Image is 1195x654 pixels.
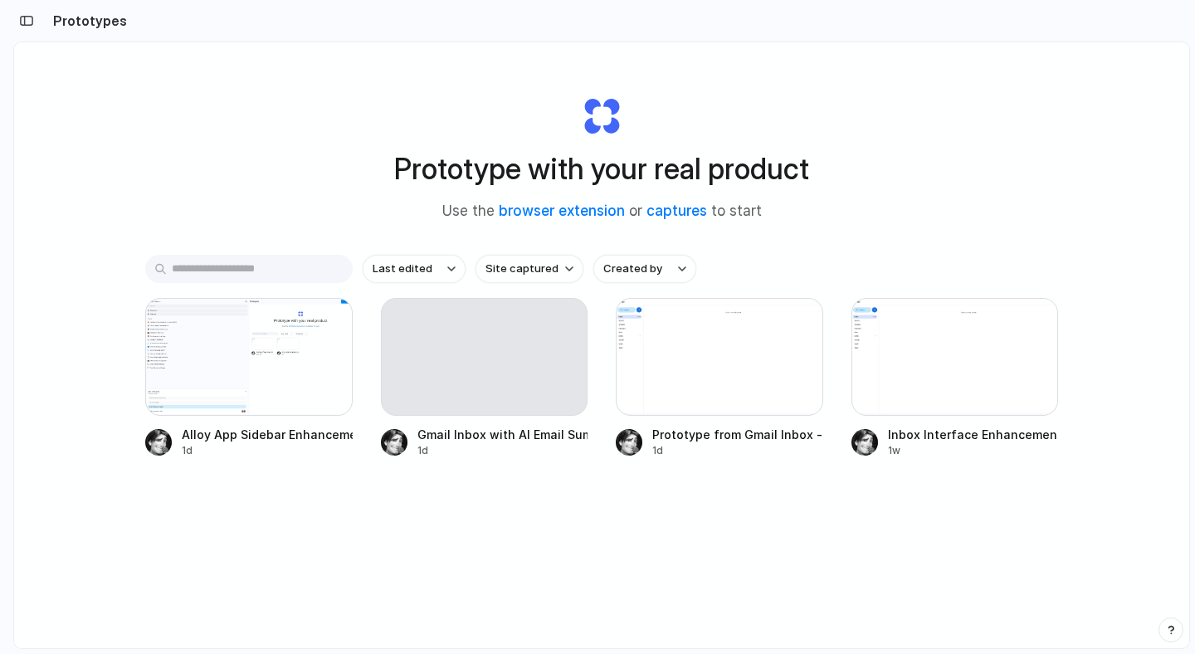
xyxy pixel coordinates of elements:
span: Last edited [373,261,432,277]
a: browser extension [499,203,625,219]
button: Last edited [363,255,466,283]
button: Created by [593,255,696,283]
div: 1d [417,443,588,458]
div: 1d [182,443,353,458]
a: Gmail Inbox with AI Email Summarization1d [381,298,588,458]
div: 1w [888,443,1059,458]
div: Prototype from Gmail Inbox - arvindm1991 [652,426,823,443]
a: Prototype from Gmail Inbox - arvindm1991Prototype from Gmail Inbox - arvindm19911d [616,298,823,458]
div: 1d [652,443,823,458]
a: captures [646,203,707,219]
div: Gmail Inbox with AI Email Summarization [417,426,588,443]
span: Site captured [485,261,558,277]
div: Inbox Interface Enhancement [888,426,1059,443]
a: Inbox Interface EnhancementInbox Interface Enhancement1w [851,298,1059,458]
a: Alloy App Sidebar EnhancementAlloy App Sidebar Enhancement1d [145,298,353,458]
span: Use the or to start [442,201,762,222]
h1: Prototype with your real product [394,147,809,191]
span: Created by [603,261,662,277]
div: Alloy App Sidebar Enhancement [182,426,353,443]
h2: Prototypes [46,11,127,31]
button: Site captured [476,255,583,283]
